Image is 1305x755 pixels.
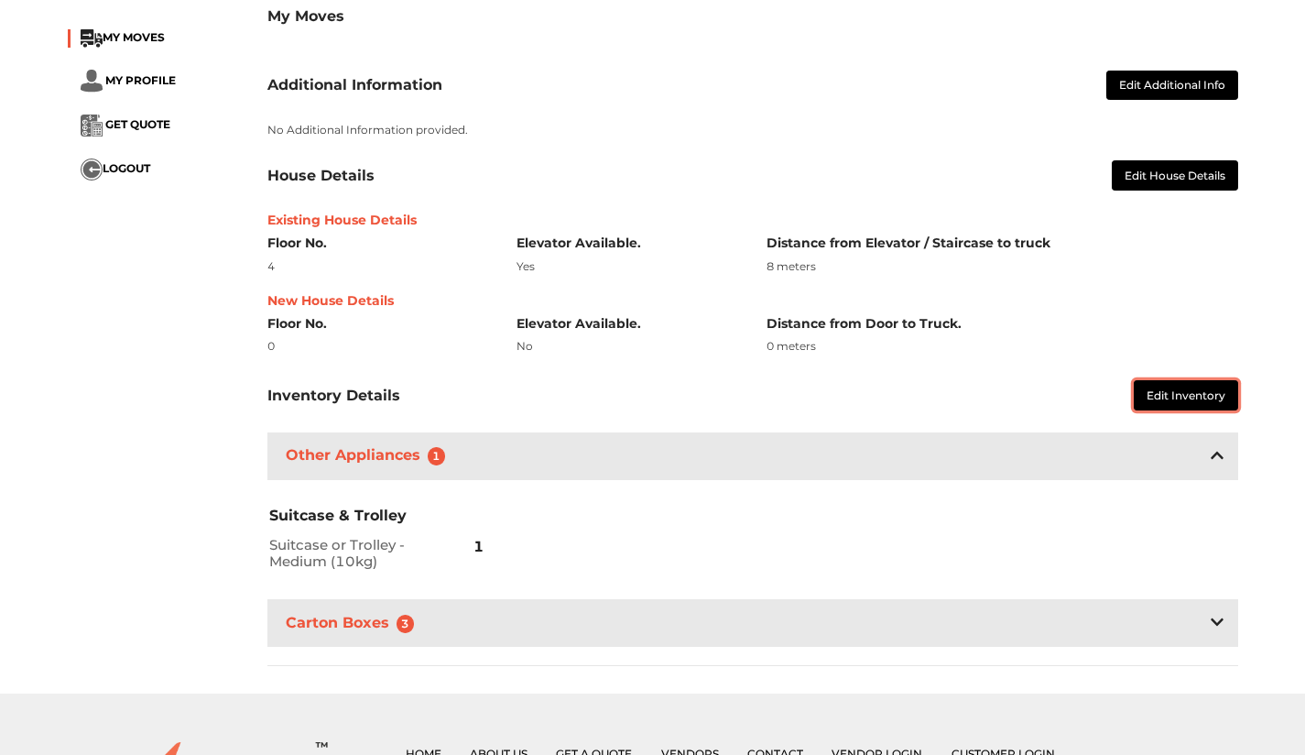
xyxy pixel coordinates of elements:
div: Please update your move date before two days of shifting [254,22,1252,41]
a: ... MY PROFILE [81,73,176,87]
h6: Elevator Available. [517,316,739,332]
h6: Distance from Door to Truck. [767,316,1238,332]
button: Edit Additional Info [1106,71,1238,101]
div: 8 meters [767,258,1238,275]
h6: Elevator Available. [517,235,739,251]
h3: Additional Information [267,76,442,93]
span: LOGOUT [103,161,150,175]
img: ... [81,115,103,137]
div: 0 meters [767,338,1238,355]
img: ... [81,29,103,48]
h6: New House Details [267,293,1238,309]
h3: Suitcase & Trolley [269,506,487,525]
button: ...LOGOUT [81,159,150,181]
span: MY MOVES [103,30,165,44]
span: MY PROFILE [105,73,176,87]
h3: Inventory Details [267,387,400,404]
a: ...MY MOVES [81,30,165,44]
img: ... [81,70,103,93]
h2: Suitcase or Trolley - Medium (10kg) [269,537,432,570]
h3: Other Appliances [282,443,457,469]
span: 3 [397,615,415,633]
a: ... GET QUOTE [81,117,170,131]
h3: My Moves [267,7,1238,25]
div: Yes [517,258,739,275]
h6: Floor No. [267,235,490,251]
h6: Existing House Details [267,213,1238,228]
button: Edit Inventory [1134,380,1238,410]
span: GET QUOTE [105,117,170,131]
h3: House Details [267,167,375,184]
h6: Distance from Elevator / Staircase to truck [767,235,1238,251]
img: ... [81,159,103,181]
div: 0 [267,338,490,355]
h3: Carton Boxes [282,610,426,637]
span: 1 [428,447,446,465]
span: 1 [473,525,484,569]
div: 4 [267,258,490,275]
button: Edit House Details [1112,160,1238,191]
p: No Additional Information provided. [267,122,1238,138]
h6: Floor No. [267,316,490,332]
div: No [517,338,739,355]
